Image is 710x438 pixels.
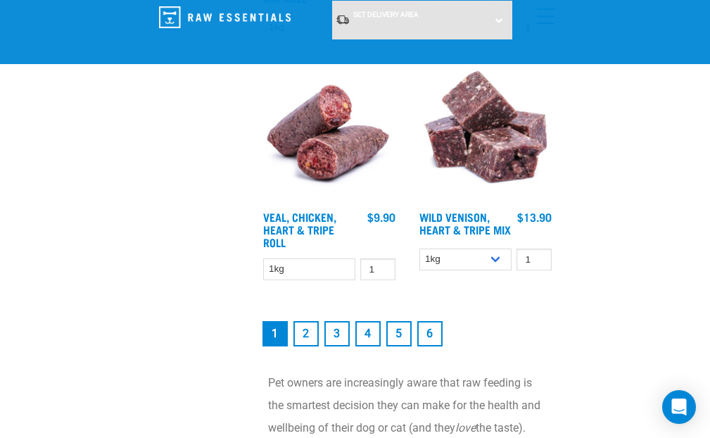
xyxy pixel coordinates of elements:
[419,213,511,232] a: Wild Venison, Heart & Tripe Mix
[355,321,381,346] a: Goto page 4
[517,211,552,223] div: $13.90
[386,321,412,346] a: Goto page 5
[662,390,696,424] div: Open Intercom Messenger
[260,318,555,349] nav: pagination
[416,64,555,204] img: 1171 Venison Heart Tripe Mix 01
[293,321,319,346] a: Goto page 2
[367,211,395,223] div: $9.90
[417,321,443,346] a: Goto page 6
[260,64,399,204] img: 1263 Chicken Organ Roll 02
[262,321,288,346] a: Page 1
[455,421,476,434] em: love
[353,11,419,18] span: Set Delivery Area
[324,321,350,346] a: Goto page 3
[360,258,395,280] input: 1
[159,6,291,28] img: Raw Essentials Logo
[336,14,350,25] img: van-moving.png
[516,249,552,270] input: 1
[263,213,336,245] a: Veal, Chicken, Heart & Tripe Roll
